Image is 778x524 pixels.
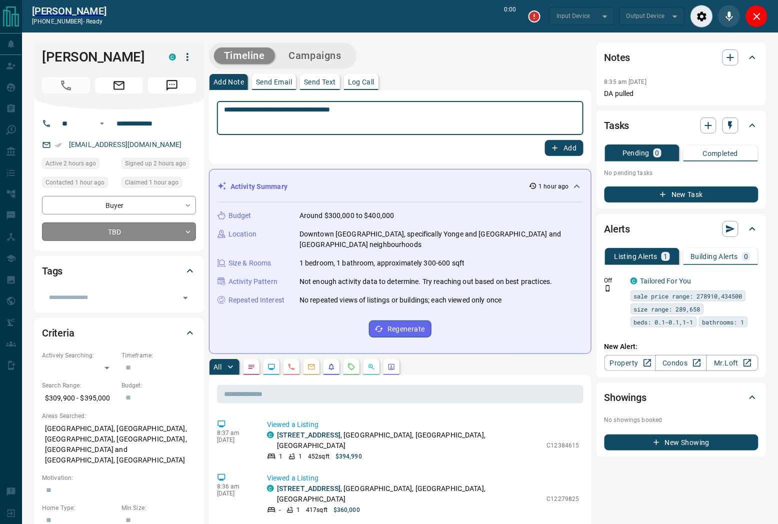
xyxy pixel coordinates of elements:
[744,253,748,260] p: 0
[604,78,647,85] p: 8:35 am [DATE]
[706,355,758,371] a: Mr.Loft
[230,181,287,192] p: Activity Summary
[348,78,374,85] p: Log Call
[45,177,104,187] span: Contacted 1 hour ago
[333,505,360,514] p: $360,000
[287,363,295,371] svg: Calls
[247,363,255,371] svg: Notes
[69,140,182,148] a: [EMAIL_ADDRESS][DOMAIN_NAME]
[279,452,282,461] p: 1
[298,452,302,461] p: 1
[228,258,271,268] p: Size & Rooms
[125,177,178,187] span: Claimed 1 hour ago
[279,47,351,64] button: Campaigns
[42,77,90,93] span: Call
[347,363,355,371] svg: Requests
[217,436,252,443] p: [DATE]
[217,429,252,436] p: 8:37 am
[277,483,542,504] p: , [GEOGRAPHIC_DATA], [GEOGRAPHIC_DATA], [GEOGRAPHIC_DATA]
[299,258,464,268] p: 1 bedroom, 1 bathroom, approximately 300-600 sqft
[718,5,740,27] div: Mute
[307,363,315,371] svg: Emails
[228,229,256,239] p: Location
[655,355,707,371] a: Condos
[277,430,542,451] p: , [GEOGRAPHIC_DATA], [GEOGRAPHIC_DATA], [GEOGRAPHIC_DATA]
[267,431,274,438] div: condos.ca
[604,165,758,180] p: No pending tasks
[614,253,658,260] p: Listing Alerts
[630,277,637,284] div: condos.ca
[55,141,62,148] svg: Email Verified
[267,485,274,492] div: condos.ca
[604,113,758,137] div: Tasks
[604,276,624,285] p: Off
[86,18,103,25] span: ready
[604,434,758,450] button: New Showing
[547,441,579,450] p: C12384615
[299,210,394,221] p: Around $300,000 to $400,000
[228,295,284,305] p: Repeated Interest
[604,385,758,409] div: Showings
[42,158,116,172] div: Sat Sep 13 2025
[42,411,196,420] p: Areas Searched:
[169,53,176,60] div: condos.ca
[42,351,116,360] p: Actively Searching:
[42,420,196,468] p: [GEOGRAPHIC_DATA], [GEOGRAPHIC_DATA], [GEOGRAPHIC_DATA], [GEOGRAPHIC_DATA], [GEOGRAPHIC_DATA] and...
[42,321,196,345] div: Criteria
[634,304,700,314] span: size range: 289,658
[308,452,329,461] p: 452 sqft
[228,210,251,221] p: Budget
[296,505,300,514] p: 1
[604,49,630,65] h2: Notes
[745,5,768,27] div: Close
[217,177,583,196] div: Activity Summary1 hour ago
[217,490,252,497] p: [DATE]
[604,341,758,352] p: New Alert:
[121,158,196,172] div: Sat Sep 13 2025
[42,325,74,341] h2: Criteria
[125,158,186,168] span: Signed up 2 hours ago
[121,351,196,360] p: Timeframe:
[267,363,275,371] svg: Lead Browsing Activity
[267,419,579,430] p: Viewed a Listing
[42,503,116,512] p: Home Type:
[335,452,362,461] p: $394,990
[121,177,196,191] div: Sat Sep 13 2025
[121,381,196,390] p: Budget:
[42,222,196,241] div: TBD
[42,473,196,482] p: Motivation:
[32,17,106,26] p: [PHONE_NUMBER] -
[256,78,292,85] p: Send Email
[640,277,691,285] a: Tailored For You
[604,217,758,241] div: Alerts
[604,285,611,292] svg: Push Notification Only
[32,5,106,17] a: [PERSON_NAME]
[277,484,340,492] a: [STREET_ADDRESS]
[178,291,192,305] button: Open
[634,291,742,301] span: sale price range: 278910,434500
[277,431,340,439] a: [STREET_ADDRESS]
[42,263,62,279] h2: Tags
[604,221,630,237] h2: Alerts
[604,355,656,371] a: Property
[95,77,143,93] span: Email
[42,196,196,214] div: Buyer
[228,276,277,287] p: Activity Pattern
[304,78,336,85] p: Send Text
[690,253,738,260] p: Building Alerts
[369,320,431,337] button: Regenerate
[45,158,96,168] span: Active 2 hours ago
[96,117,108,129] button: Open
[42,49,154,65] h1: [PERSON_NAME]
[42,177,116,191] div: Sat Sep 13 2025
[306,505,327,514] p: 417 sqft
[604,186,758,202] button: New Task
[539,182,569,191] p: 1 hour ago
[545,140,583,156] button: Add
[604,389,647,405] h2: Showings
[299,276,552,287] p: Not enough activity data to determine. Try reaching out based on best practices.
[327,363,335,371] svg: Listing Alerts
[622,149,649,156] p: Pending
[604,88,758,99] p: DA pulled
